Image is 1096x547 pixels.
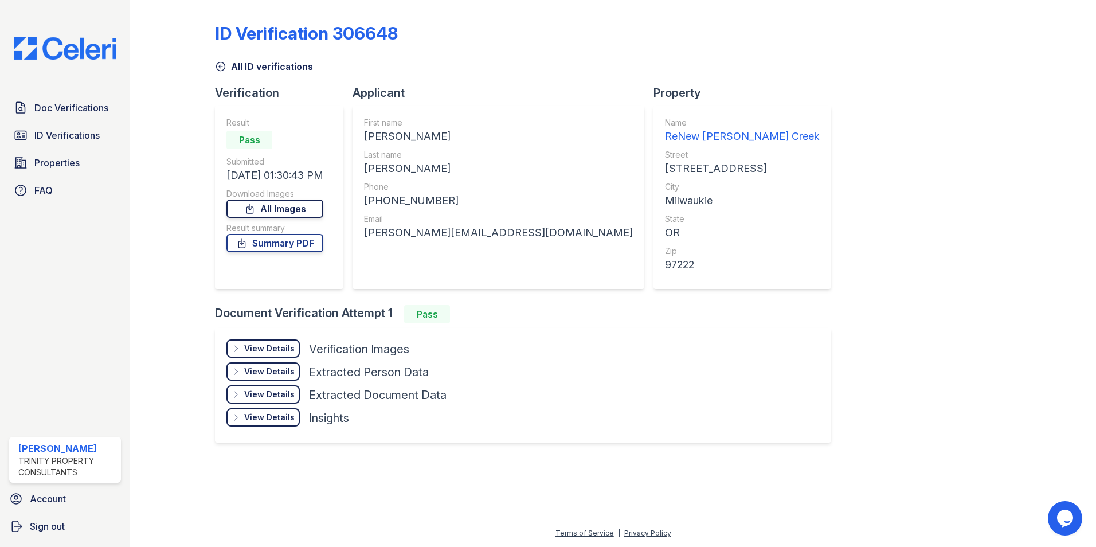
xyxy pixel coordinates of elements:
div: Document Verification Attempt 1 [215,305,840,323]
div: Street [665,149,820,161]
div: View Details [244,343,295,354]
div: Email [364,213,633,225]
div: Trinity Property Consultants [18,455,116,478]
div: Milwaukie [665,193,820,209]
div: 97222 [665,257,820,273]
a: Summary PDF [226,234,323,252]
a: FAQ [9,179,121,202]
a: Account [5,487,126,510]
div: [DATE] 01:30:43 PM [226,167,323,183]
div: Pass [226,131,272,149]
div: View Details [244,412,295,423]
a: Terms of Service [555,529,614,537]
div: View Details [244,366,295,377]
iframe: chat widget [1048,501,1085,536]
div: [STREET_ADDRESS] [665,161,820,177]
a: Name ReNew [PERSON_NAME] Creek [665,117,820,144]
div: Insights [309,410,349,426]
span: FAQ [34,183,53,197]
div: Verification [215,85,353,101]
span: Sign out [30,519,65,533]
div: Pass [404,305,450,323]
a: All ID verifications [215,60,313,73]
div: Verification Images [309,341,409,357]
div: City [665,181,820,193]
div: ReNew [PERSON_NAME] Creek [665,128,820,144]
div: State [665,213,820,225]
div: [PERSON_NAME] [18,441,116,455]
span: ID Verifications [34,128,100,142]
div: [PERSON_NAME][EMAIL_ADDRESS][DOMAIN_NAME] [364,225,633,241]
div: Submitted [226,156,323,167]
a: Doc Verifications [9,96,121,119]
a: All Images [226,200,323,218]
div: Extracted Person Data [309,364,429,380]
img: CE_Logo_Blue-a8612792a0a2168367f1c8372b55b34899dd931a85d93a1a3d3e32e68fde9ad4.png [5,37,126,60]
div: Result [226,117,323,128]
div: Applicant [353,85,653,101]
div: [PHONE_NUMBER] [364,193,633,209]
span: Doc Verifications [34,101,108,115]
div: Result summary [226,222,323,234]
div: Download Images [226,188,323,200]
div: View Details [244,389,295,400]
div: | [618,529,620,537]
a: ID Verifications [9,124,121,147]
div: Phone [364,181,633,193]
div: Extracted Document Data [309,387,447,403]
div: Property [653,85,840,101]
div: OR [665,225,820,241]
a: Properties [9,151,121,174]
a: Privacy Policy [624,529,671,537]
span: Account [30,492,66,506]
div: Name [665,117,820,128]
div: ID Verification 306648 [215,23,398,44]
span: Properties [34,156,80,170]
div: [PERSON_NAME] [364,128,633,144]
a: Sign out [5,515,126,538]
div: Zip [665,245,820,257]
div: Last name [364,149,633,161]
div: [PERSON_NAME] [364,161,633,177]
div: First name [364,117,633,128]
